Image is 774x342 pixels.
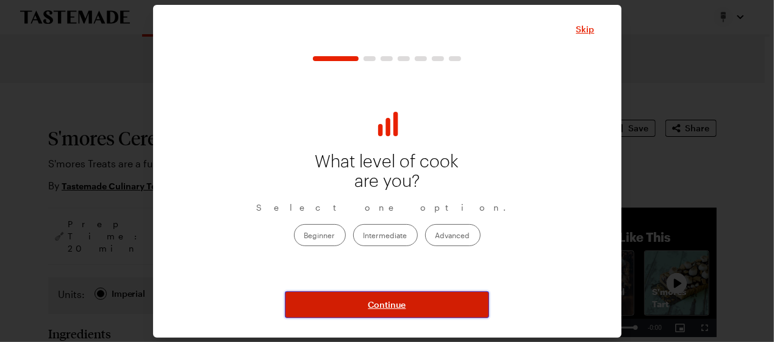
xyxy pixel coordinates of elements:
[257,201,518,214] p: Select one option.
[285,291,489,318] button: NextStepButton
[576,23,595,35] button: Close
[353,224,418,246] label: Intermediate
[425,224,481,246] label: Advanced
[576,23,595,35] span: Skip
[368,299,406,311] span: Continue
[294,224,346,246] label: Beginner
[309,152,465,191] p: What level of cook are you?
